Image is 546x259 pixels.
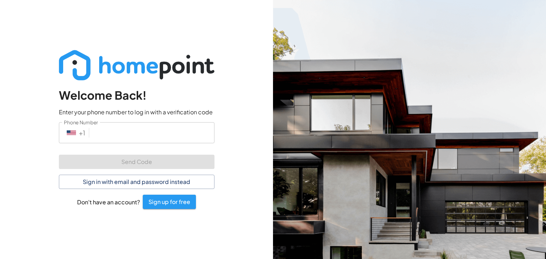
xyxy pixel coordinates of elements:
[143,195,196,209] button: Sign up for free
[64,119,98,126] label: Phone Number
[59,108,214,116] p: Enter your phone number to log in with a verification code
[59,88,214,103] h4: Welcome Back!
[59,50,214,80] img: Logo
[77,198,140,206] h6: Don't have an account?
[59,175,214,189] button: Sign in with email and password instead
